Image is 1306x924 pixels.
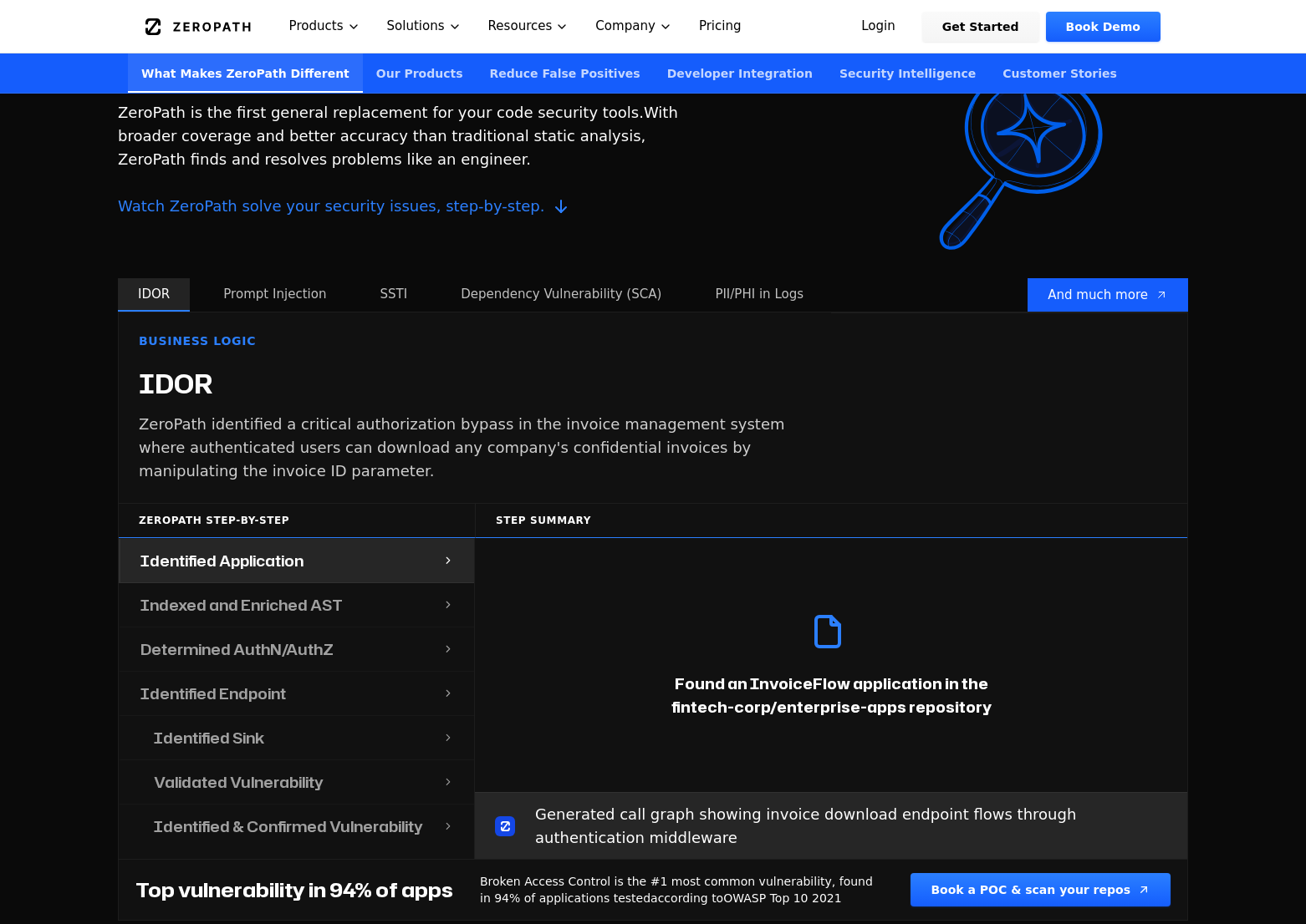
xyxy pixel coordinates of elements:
[922,12,1039,42] a: Get Started
[723,891,841,905] a: OWASP Top 10 2021
[654,53,826,93] a: Developer Integration
[475,503,1187,538] div: Step Summary
[154,726,264,749] h4: Identified Sink
[118,101,680,218] p: With broader coverage and better accuracy than traditional static analysis, ZeroPath finds and re...
[119,805,474,848] button: Identified & Confirmed Vulnerability
[118,104,644,121] span: ZeroPath is the first general replacement for your code security tools.
[140,593,343,617] h4: Indexed and Enriched AST
[118,278,190,312] button: IDOR
[135,876,453,903] h4: Top vulnerability in 94% of apps
[475,792,1187,859] div: Generated call graph showing invoice download endpoint flows through authentication middleware
[119,672,474,716] button: Identified Endpoint
[140,682,286,705] h4: Identified Endpoint
[480,873,884,906] p: Broken Access Control is the #1 most common vulnerability, found in 94% of applications tested ac...
[119,503,475,538] div: ZeroPath Step-by-Step
[154,770,324,794] h4: Validated Vulnerability
[911,873,1171,906] button: Book a POC & scan your repos
[119,627,474,672] button: Determined AuthN/AuthZ
[119,760,474,805] button: Validated Vulnerability
[695,278,824,312] button: PII/PHI in Logs
[139,333,256,349] span: Business Logic
[826,53,989,93] a: Security Intelligence
[841,12,916,42] a: Login
[154,815,423,838] h4: Identified & Confirmed Vulnerability
[139,413,811,483] p: ZeroPath identified a critical authorization bypass in the invoice management system where authen...
[360,278,427,312] button: SSTI
[140,637,334,661] h4: Determined AuthN/AuthZ
[203,278,346,312] button: Prompt Injection
[118,195,680,218] span: Watch ZeroPath solve your security issues, step-by-step.
[477,53,654,93] a: Reduce False Positives
[1028,278,1188,312] a: And much more
[363,53,477,93] a: Our Products
[441,278,681,312] button: Dependency Vulnerability (SCA)
[128,53,363,93] a: What Makes ZeroPath Different
[139,369,213,399] h4: IDOR
[989,53,1130,93] a: Customer Stories
[1046,12,1161,42] a: Book Demo
[119,716,474,760] button: Identified Sink
[119,583,474,627] button: Indexed and Enriched AST
[140,549,304,572] h4: Identified Application
[119,539,474,583] button: Identified Application
[644,672,1018,718] p: Found an InvoiceFlow application in the fintech-corp/enterprise-apps repository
